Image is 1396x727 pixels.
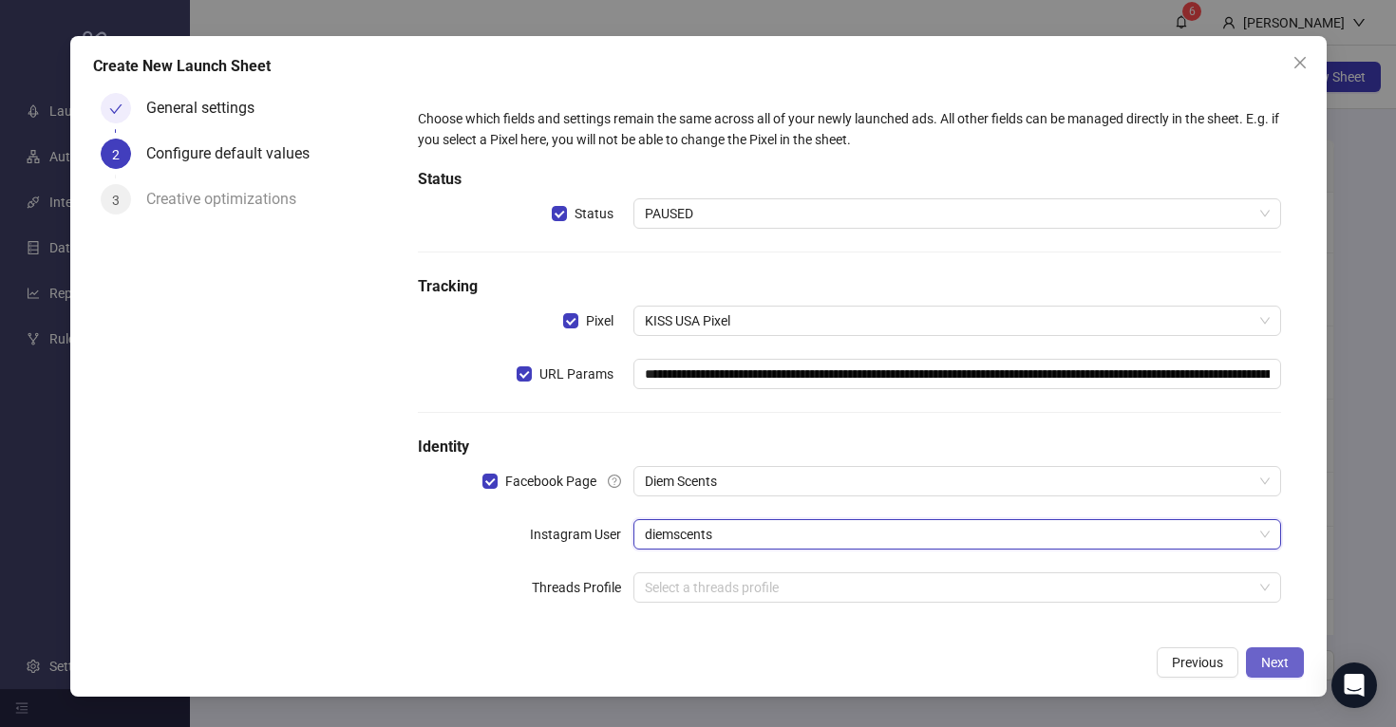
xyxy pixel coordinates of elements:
[418,436,1280,458] h5: Identity
[1331,662,1377,708] div: Open Intercom Messenger
[530,519,633,550] label: Instagram User
[1172,655,1223,670] span: Previous
[109,103,123,116] span: check
[1261,655,1289,670] span: Next
[608,475,621,488] span: question-circle
[578,310,621,331] span: Pixel
[645,520,1269,549] span: diemscents
[146,184,311,214] div: Creative optimizations
[645,199,1269,228] span: PAUSED
[498,471,604,492] span: Facebook Page
[1157,647,1238,678] button: Previous
[146,139,325,169] div: Configure default values
[112,147,120,162] span: 2
[1292,55,1308,70] span: close
[146,93,270,123] div: General settings
[112,193,120,208] span: 3
[93,55,1304,78] div: Create New Launch Sheet
[1285,47,1315,78] button: Close
[567,203,621,224] span: Status
[532,363,621,384] span: URL Params
[418,108,1280,150] div: Choose which fields and settings remain the same across all of your newly launched ads. All other...
[645,467,1269,495] span: Diem Scents
[418,275,1280,298] h5: Tracking
[418,168,1280,191] h5: Status
[1246,647,1304,678] button: Next
[645,307,1269,335] span: KISS USA Pixel
[532,572,633,603] label: Threads Profile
